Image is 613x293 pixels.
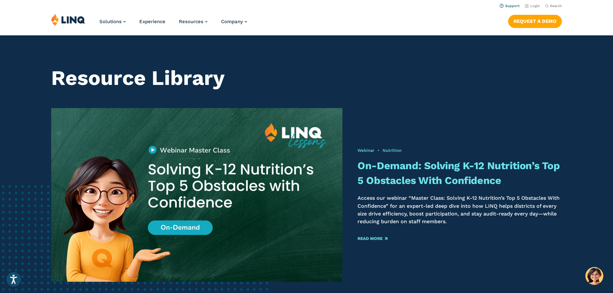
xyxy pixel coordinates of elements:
a: Webinar [358,148,374,153]
a: Support [500,4,520,8]
a: Request a Demo [508,15,562,28]
a: Company [221,19,247,24]
nav: Primary Navigation [99,14,247,35]
a: On-Demand: Solving K-12 Nutrition’s Top 5 Obstacles With Confidence [358,160,560,186]
a: Read More [358,236,387,241]
button: Open Search Bar [545,4,562,8]
span: Solutions [99,19,122,24]
a: Solutions [99,19,126,24]
button: Hello, have a question? Let’s chat. [585,267,603,285]
a: Resources [179,19,208,24]
a: Experience [139,19,165,24]
span: Resources [179,19,203,24]
img: LINQ | K‑12 Software [51,14,85,26]
p: Access our webinar “Master Class: Solving K-12 Nutrition’s Top 5 Obstacles With Confidence” for a... [358,194,562,225]
span: Search [550,4,562,8]
nav: Button Navigation [508,14,562,28]
a: Nutrition [383,148,402,153]
span: Company [221,19,243,24]
h1: Resource Library [51,66,562,90]
div: • [358,148,562,153]
a: Login [525,4,540,8]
